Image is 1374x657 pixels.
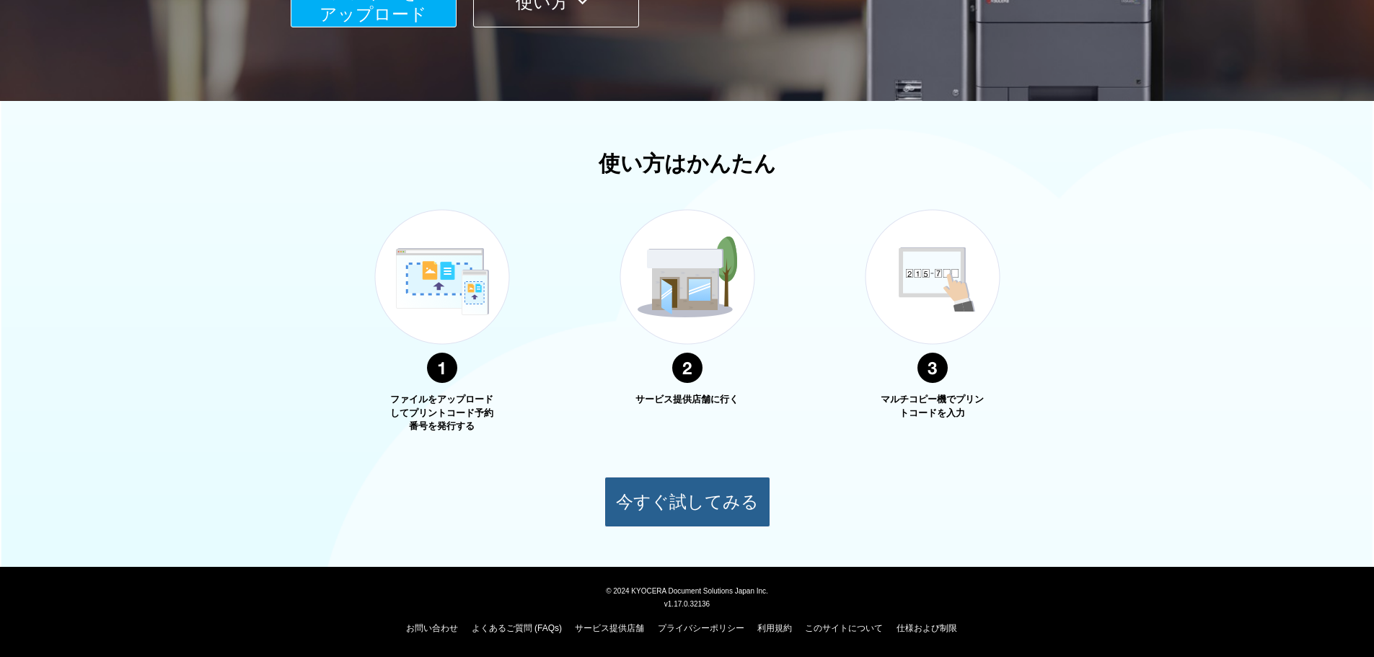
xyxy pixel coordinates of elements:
p: ファイルをアップロードしてプリントコード予約番号を発行する [388,393,496,433]
a: よくあるご質問 (FAQs) [472,623,562,633]
a: サービス提供店舗 [575,623,644,633]
a: 利用規約 [757,623,792,633]
button: 今すぐ試してみる [604,477,770,527]
a: このサイトについて [805,623,883,633]
span: v1.17.0.32136 [664,599,710,608]
a: プライバシーポリシー [658,623,744,633]
p: マルチコピー機でプリントコードを入力 [878,393,987,420]
p: サービス提供店舗に行く [633,393,741,407]
a: 仕様および制限 [897,623,957,633]
span: © 2024 KYOCERA Document Solutions Japan Inc. [606,586,768,595]
a: お問い合わせ [406,623,458,633]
